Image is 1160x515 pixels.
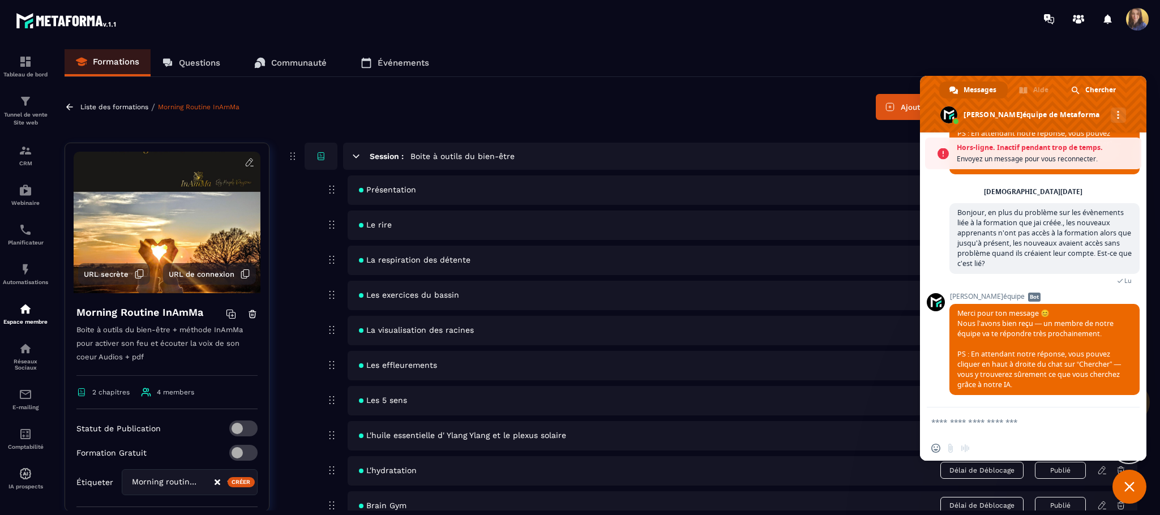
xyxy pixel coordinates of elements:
p: Espace membre [3,319,48,325]
button: URL secrète [78,263,150,285]
p: Formation Gratuit [76,448,147,457]
img: accountant [19,427,32,441]
a: automationsautomationsAutomatisations [3,254,48,294]
span: Hors-ligne. Inactif pendant trop de temps. [957,142,1136,153]
img: social-network [19,342,32,355]
span: Insérer un emoji [931,444,940,453]
a: Événements [349,49,440,76]
span: URL de connexion [169,270,234,278]
a: formationformationTableau de bord [3,46,48,86]
img: formation [19,55,32,68]
span: Les effleurements [359,360,437,370]
img: automations [19,302,32,316]
a: automationsautomationsEspace membre [3,294,48,333]
p: Comptabilité [3,444,48,450]
span: 2 chapitres [92,388,130,396]
a: social-networksocial-networkRéseaux Sociaux [3,333,48,379]
span: Bonjour, en plus du problème sur les évènements liée à la formation que jai créée., les nouveaux ... [957,208,1132,268]
button: Publié [1035,462,1086,479]
span: Délai de Déblocage [940,462,1024,479]
span: Présentation [359,185,416,194]
span: Messages [964,81,996,98]
p: Tableau de bord [3,71,48,78]
a: schedulerschedulerPlanificateur [3,214,48,254]
div: [DEMOGRAPHIC_DATA][DATE] [984,188,1082,195]
img: background [74,152,260,293]
img: automations [19,183,32,197]
p: Formations [93,57,139,67]
img: logo [16,10,118,31]
p: Événements [378,58,429,68]
p: Statut de Publication [76,424,161,433]
button: Clear Selected [215,478,220,487]
button: Ajouter une session [876,94,983,120]
img: formation [19,95,32,108]
a: Questions [151,49,232,76]
div: Search for option [122,469,258,495]
span: [PERSON_NAME]équipe [949,293,1140,301]
p: IA prospects [3,483,48,490]
a: emailemailE-mailing [3,379,48,419]
span: La visualisation des racines [359,325,474,334]
a: Morning Routine InAmMa [158,103,239,111]
img: automations [19,263,32,276]
h5: Boite à outils du bien-être [410,151,515,162]
span: Morning routine InAmMa [129,476,202,488]
p: Boite à outils du bien-être + méthode InAmMa pour activer son feu et écouter la voix de son coeur... [76,323,258,376]
p: Webinaire [3,200,48,206]
img: email [19,388,32,401]
a: formationformationCRM [3,135,48,175]
a: Messages [939,81,1008,98]
span: Lu [1124,277,1132,285]
textarea: Entrez votre message... [931,407,1112,436]
input: Search for option [202,476,213,488]
span: Merci pour ton message 😊 Nous l’avons bien reçu — un membre de notre équipe va te répondre très p... [957,308,1121,389]
h6: Session : [370,152,404,161]
p: Questions [179,58,220,68]
span: 4 members [157,388,194,396]
span: Chercher [1085,81,1116,98]
p: Tunnel de vente Site web [3,111,48,127]
p: Étiqueter [76,478,113,487]
span: Délai de Déblocage [940,497,1024,514]
img: formation [19,144,32,157]
span: Les 5 sens [359,396,407,405]
span: Brain Gym [359,501,406,510]
img: scheduler [19,223,32,237]
a: automationsautomationsWebinaire [3,175,48,214]
p: Planificateur [3,239,48,246]
a: Fermer le chat [1112,470,1146,504]
p: Réseaux Sociaux [3,358,48,371]
span: Les exercices du bassin [359,290,459,299]
p: Automatisations [3,279,48,285]
span: URL secrète [84,270,129,278]
a: Communauté [243,49,338,76]
p: CRM [3,160,48,166]
a: accountantaccountantComptabilité [3,419,48,458]
span: L'huile essentielle d' Ylang Ylang et le plexus solaire [359,431,566,440]
img: automations [19,467,32,480]
span: Envoyez un message pour vous reconnecter. [957,153,1136,165]
span: / [151,102,155,113]
p: E-mailing [3,404,48,410]
a: Formations [65,49,151,76]
span: Bot [1028,293,1041,302]
span: L'hydratation [359,466,417,475]
a: Chercher [1061,81,1127,98]
p: Communauté [271,58,327,68]
div: Créer [228,477,255,487]
button: Publié [1035,497,1086,514]
span: La respiration des détente [359,255,470,264]
a: Liste des formations [80,103,148,111]
button: URL de connexion [163,263,256,285]
span: Le rire [359,220,392,229]
h4: Morning Routine InAmMa [76,304,203,320]
a: formationformationTunnel de vente Site web [3,86,48,135]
